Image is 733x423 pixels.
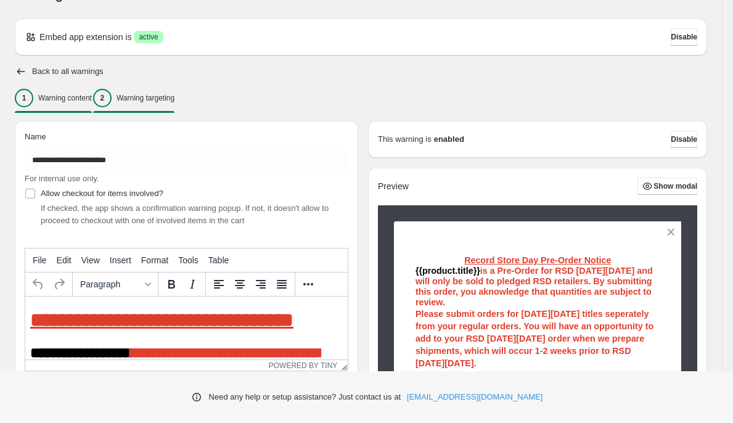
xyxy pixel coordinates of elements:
[33,255,47,265] span: File
[416,266,653,307] span: is a Pre-Order for RSD [DATE][DATE] and will only be sold to pledged RSD retailers. By submitting...
[5,13,317,176] body: Rich Text Area. Press ALT-0 for help.
[49,274,70,295] button: Redo
[407,391,543,403] a: [EMAIL_ADDRESS][DOMAIN_NAME]
[57,255,72,265] span: Edit
[139,32,158,42] span: active
[15,85,92,111] button: 1Warning content
[161,274,182,295] button: Bold
[28,274,49,295] button: Undo
[653,181,697,191] span: Show modal
[39,31,131,43] p: Embed app extension is
[298,274,319,295] button: More...
[117,93,174,103] p: Warning targeting
[378,133,432,146] p: This warning is
[93,89,112,107] div: 2
[41,189,163,198] span: Allow checkout for items involved?
[671,131,697,148] button: Disable
[75,274,155,295] button: Formats
[25,132,46,141] span: Name
[41,203,329,225] span: If checked, the app shows a confirmation warning popup. If not, it doesn't allow to proceed to ch...
[178,255,199,265] span: Tools
[671,134,697,144] span: Disable
[269,361,338,370] a: Powered by Tiny
[271,274,292,295] button: Justify
[25,297,348,359] iframe: Rich Text Area
[81,255,100,265] span: View
[671,32,697,42] span: Disable
[80,279,141,289] span: Paragraph
[416,309,653,368] strong: Please submit orders for [DATE][DATE] titles seperately from your regular orders. You will have a...
[337,360,348,371] div: Resize
[250,274,271,295] button: Align right
[434,133,464,146] strong: enabled
[25,174,99,183] span: For internal use only.
[32,67,104,76] h2: Back to all warnings
[671,28,697,46] button: Disable
[15,89,33,107] div: 1
[416,266,653,307] strong: {{product.title}}
[208,274,229,295] button: Align left
[378,181,409,192] h2: Preview
[93,85,174,111] button: 2Warning targeting
[141,255,168,265] span: Format
[182,274,203,295] button: Italic
[464,255,611,265] strong: Record Store Day Pre-Order Notice
[110,255,131,265] span: Insert
[637,178,697,195] button: Show modal
[229,274,250,295] button: Align center
[208,255,229,265] span: Table
[38,93,92,103] p: Warning content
